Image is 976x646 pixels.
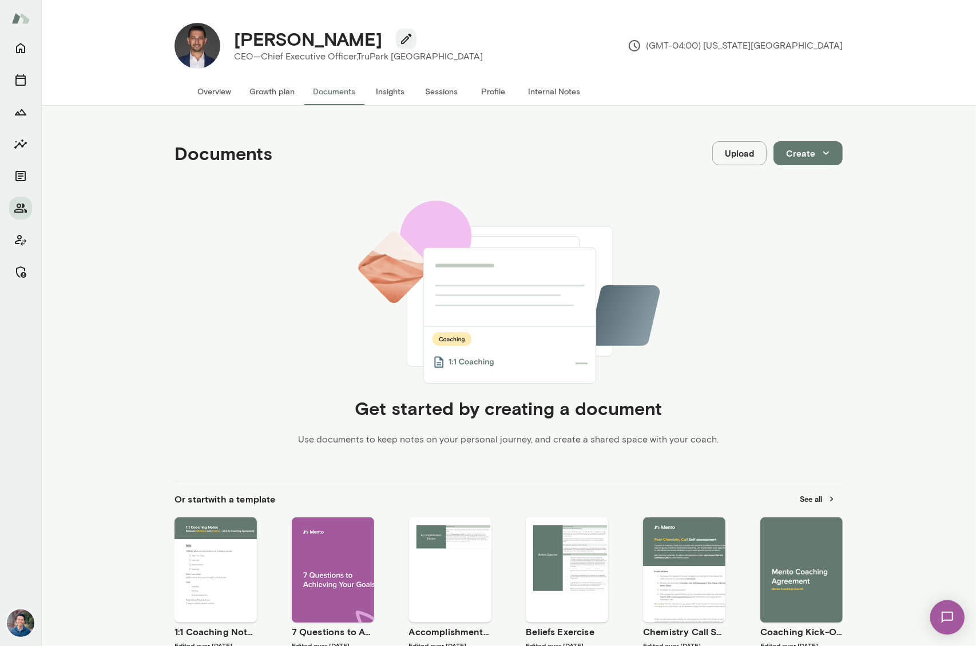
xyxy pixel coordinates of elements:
[712,141,767,165] button: Upload
[467,78,519,105] button: Profile
[760,625,843,639] h6: Coaching Kick-Off | Coaching Agreement
[526,625,608,639] h6: Beliefs Exercise
[628,39,843,53] p: (GMT-04:00) [US_STATE][GEOGRAPHIC_DATA]
[355,397,662,419] h4: Get started by creating a document
[416,78,467,105] button: Sessions
[299,433,719,446] p: Use documents to keep notes on your personal journey, and create a shared space with your coach.
[793,491,843,508] button: See all
[240,78,304,105] button: Growth plan
[174,142,272,164] h4: Documents
[9,69,32,91] button: Sessions
[174,625,257,639] h6: 1:1 Coaching Notes
[364,78,416,105] button: Insights
[7,609,34,637] img: Alex Yu
[409,625,491,639] h6: Accomplishment Tracker
[9,229,32,252] button: Client app
[9,133,32,155] button: Insights
[304,78,364,105] button: Documents
[9,101,32,123] button: Growth Plan
[174,23,220,69] img: Aaron Alamary
[9,197,32,220] button: Members
[643,625,725,639] h6: Chemistry Call Self-Assessment [Coaches only]
[9,165,32,188] button: Documents
[9,37,32,59] button: Home
[174,492,275,506] h6: Or start with a template
[234,28,382,50] h4: [PERSON_NAME]
[9,261,32,284] button: Manage
[11,7,30,29] img: Mento
[188,78,240,105] button: Overview
[234,50,483,63] p: CEO—Chief Executive Officer, TruPark [GEOGRAPHIC_DATA]
[773,141,843,165] button: Create
[292,625,374,639] h6: 7 Questions to Achieving Your Goals
[355,201,662,383] img: empty
[519,78,589,105] button: Internal Notes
